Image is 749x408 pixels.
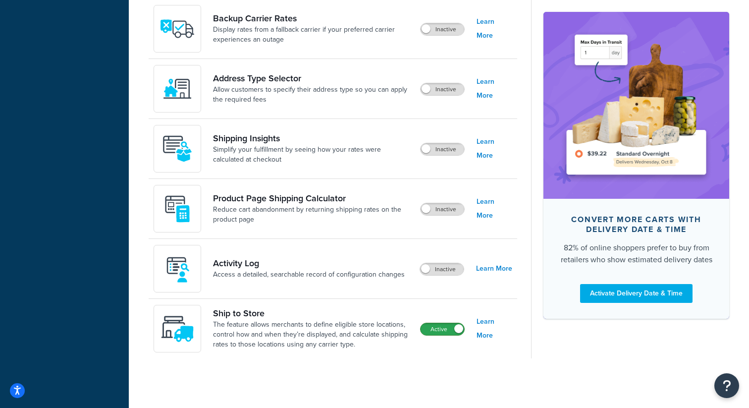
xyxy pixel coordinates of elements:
label: Inactive [421,203,464,215]
a: Learn More [477,15,512,43]
a: Address Type Selector [213,73,412,84]
img: icon-audit-log-2514a21c.svg [160,252,194,286]
a: The feature allows merchants to define eligible store locations, control how and when they’re dis... [213,320,412,350]
img: icon-duo-feat-ship-to-store-7c4d6248.svg [160,311,195,346]
a: Backup Carrier Rates [213,13,412,24]
a: Allow customers to specify their address type so you can apply the required fees [213,85,412,105]
a: Shipping Insights [213,133,412,144]
label: Inactive [421,83,464,95]
a: Ship to Store [213,308,412,319]
label: Inactive [421,23,464,35]
a: Simplify your fulfillment by seeing how your rates were calculated at checkout [213,145,412,165]
img: wNXZ4XiVfOSSwAAAABJRU5ErkJggg== [160,71,195,106]
a: Learn More [477,135,512,163]
label: Inactive [421,143,464,155]
img: feature-image-ddt-36eae7f7280da8017bfb280eaccd9c446f90b1fe08728e4019434db127062ab4.png [558,27,714,183]
a: Learn More [476,262,512,276]
button: Open Resource Center [714,373,739,398]
a: Activity Log [213,258,405,269]
div: 82% of online shoppers prefer to buy from retailers who show estimated delivery dates [559,241,713,265]
img: Acw9rhKYsOEjAAAAAElFTkSuQmCC [160,131,195,166]
a: Activate Delivery Date & Time [580,284,693,302]
a: Display rates from a fallback carrier if your preferred carrier experiences an outage [213,25,412,45]
div: Convert more carts with delivery date & time [559,214,713,234]
a: Access a detailed, searchable record of configuration changes [213,270,405,280]
label: Active [421,323,464,335]
img: icon-duo-feat-backup-carrier-4420b188.png [160,11,195,46]
img: +D8d0cXZM7VpdAAAAAElFTkSuQmCC [160,191,195,226]
a: Learn More [477,315,512,343]
label: Inactive [420,263,464,275]
a: Reduce cart abandonment by returning shipping rates on the product page [213,205,412,225]
a: Learn More [477,75,512,103]
a: Learn More [477,195,512,223]
a: Product Page Shipping Calculator [213,193,412,204]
